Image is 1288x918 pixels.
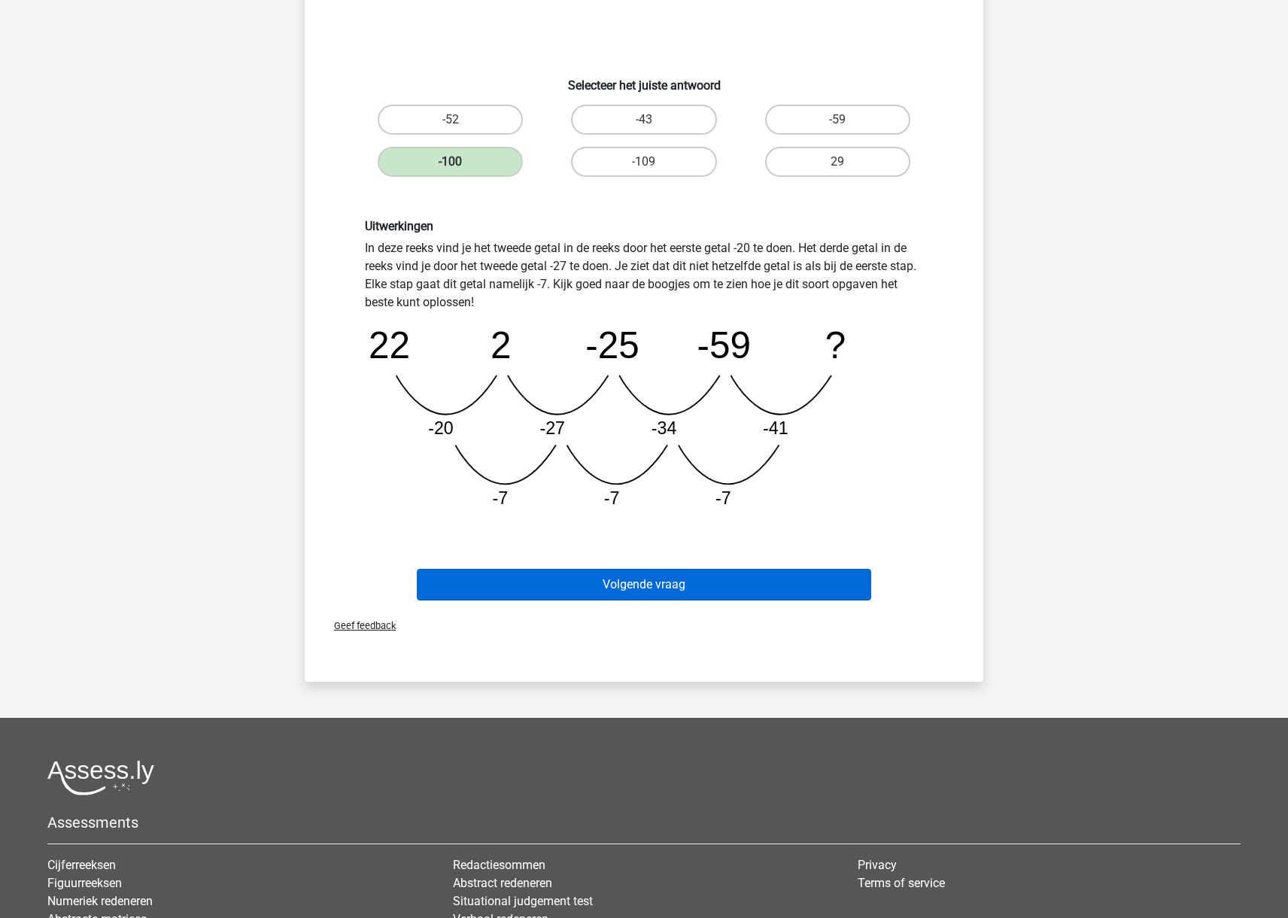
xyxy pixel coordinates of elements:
tspan: 2 [491,324,512,366]
tspan: 22 [369,324,410,366]
a: Situational judgement test [453,894,593,908]
label: -109 [571,147,716,177]
h6: Uitwerkingen [365,219,923,233]
tspan: ? [825,324,846,366]
span: Geef feedback [322,620,396,631]
tspan: -7 [604,488,620,508]
tspan: -27 [540,418,566,438]
a: Redactiesommen [453,858,545,872]
div: In deze reeks vind je het tweede getal in de reeks door het eerste getal -20 te doen. Het derde g... [354,219,934,521]
tspan: -59 [697,324,751,366]
label: -43 [571,105,716,135]
label: 29 [765,147,910,177]
tspan: -34 [652,418,677,438]
a: Abstract redeneren [453,876,552,890]
button: Volgende vraag [417,569,872,600]
a: Numeriek redeneren [47,894,153,908]
h6: Selecteer het juiste antwoord [329,66,959,93]
a: Privacy [858,858,897,872]
h5: Assessments [47,813,1241,831]
tspan: -20 [428,418,454,438]
a: Figuurreeksen [47,876,122,890]
tspan: -25 [586,324,639,366]
img: Assessly logo [47,760,154,795]
a: Terms of service [858,876,945,890]
tspan: -7 [493,488,509,508]
a: Cijferreeksen [47,858,116,872]
label: -100 [378,147,523,177]
tspan: -7 [715,488,731,508]
label: -52 [378,105,523,135]
label: -59 [765,105,910,135]
tspan: -41 [764,418,789,438]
